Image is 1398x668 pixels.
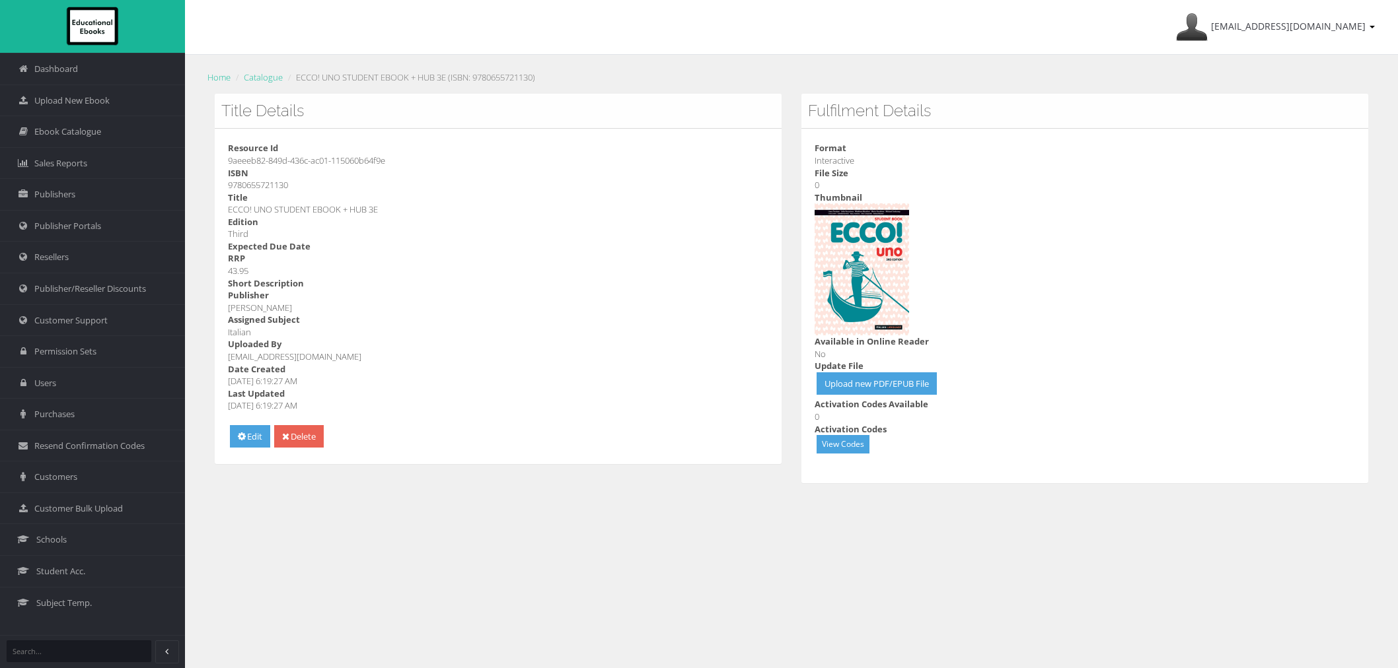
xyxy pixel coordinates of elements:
a: Home [207,71,231,83]
span: Purchases [34,408,75,420]
dt: Publisher [228,289,768,302]
dd: [DATE] 6:19:27 AM [228,399,768,412]
span: [EMAIL_ADDRESS][DOMAIN_NAME] [1211,20,1366,32]
span: Publishers [34,188,75,201]
dt: ISBN [228,167,768,180]
input: Search... [7,640,151,662]
span: Customer Support [34,314,108,327]
dt: File Size [815,167,1355,180]
span: Schools [36,533,67,546]
span: Users [34,377,56,389]
dt: Format [815,142,1355,154]
h3: Fulfilment Details [808,102,1362,119]
dt: Thumbnail [815,191,1355,204]
dt: Activation Codes [815,423,1355,436]
span: Upload New Ebook [34,94,110,107]
dd: [PERSON_NAME] [228,302,768,314]
dd: 0 [815,179,1355,191]
dt: Activation Codes Available [815,398,1355,411]
dt: Last Updated [228,387,768,400]
dd: [DATE] 6:19:27 AM [228,375,768,387]
span: Subject Temp. [36,597,92,609]
span: Sales Reports [34,157,87,170]
dt: Edition [228,216,768,228]
dt: Available in Online Reader [815,335,1355,348]
dd: 43.95 [228,265,768,277]
dt: Expected Due Date [228,240,768,253]
span: Publisher/Reseller Discounts [34,283,146,295]
dd: No [815,348,1355,360]
li: ECCO! UNO STUDENT EBOOK + HUB 3E (ISBN: 9780655721130) [285,71,535,84]
span: Ebook Catalogue [34,125,101,138]
dd: [EMAIL_ADDRESS][DOMAIN_NAME] [228,351,768,363]
dd: Italian [228,326,768,339]
dd: Third [228,228,768,240]
dt: Date Created [228,363,768,376]
img: ECCO! UNO STUDENT EBOOK + HUB 3E [815,203,909,335]
a: Delete [274,425,324,448]
span: Resend Confirmation Codes [34,440,145,452]
a: Upload new PDF/EPUB File [817,372,937,395]
dd: Interactive [815,154,1355,167]
span: Student Acc. [36,565,85,578]
span: Publisher Portals [34,220,101,232]
dd: 9780655721130 [228,179,768,191]
dt: Title [228,191,768,204]
span: Dashboard [34,63,78,75]
dd: 0 [815,411,1355,423]
a: View Codes [817,435,869,453]
span: Customer Bulk Upload [34,502,123,515]
a: Catalogue [244,71,283,83]
span: Resellers [34,251,69,263]
dt: Uploaded By [228,338,768,351]
h3: Title Details [221,102,775,119]
img: Avatar [1176,11,1208,43]
span: Customers [34,471,77,483]
span: Permission Sets [34,345,96,358]
dt: Short Description [228,277,768,290]
dt: Update File [815,360,1355,372]
dt: Assigned Subject [228,314,768,326]
dt: RRP [228,252,768,265]
a: Edit [230,425,270,448]
dd: ECCO! UNO STUDENT EBOOK + HUB 3E [228,203,768,216]
dd: 9aeeeb82-849d-436c-ac01-115060b64f9e [228,154,768,167]
dt: Resource Id [228,142,768,154]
